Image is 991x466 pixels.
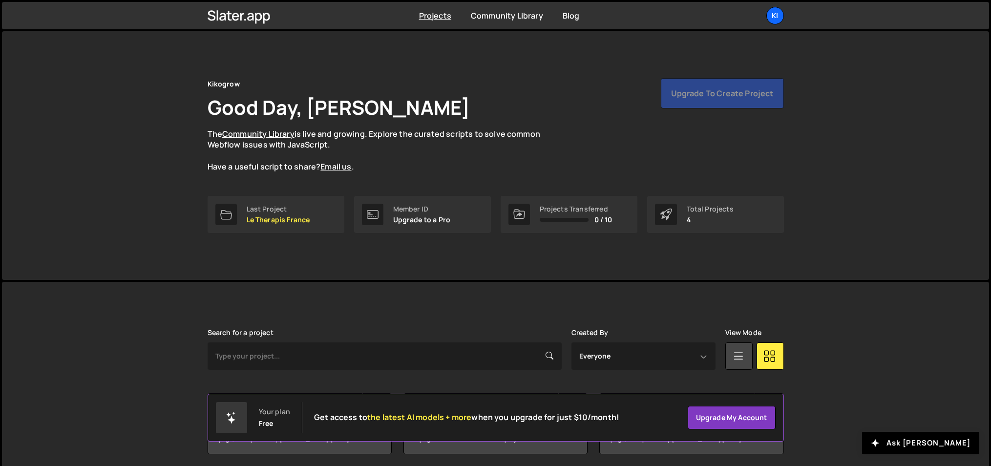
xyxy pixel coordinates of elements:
[208,78,240,90] div: Kikogrow
[367,412,471,423] span: the latest AI models + more
[563,10,580,21] a: Blog
[259,420,274,427] div: Free
[599,393,783,454] a: Su SuiFest Created by [PERSON_NAME] 1 page, last updated by [PERSON_NAME] [DATE]
[247,216,310,224] p: Le Therapis France
[259,408,290,416] div: Your plan
[594,216,612,224] span: 0 / 10
[766,7,784,24] a: Ki
[688,406,776,429] a: Upgrade my account
[862,432,979,454] button: Ask [PERSON_NAME]
[320,161,351,172] a: Email us
[687,205,734,213] div: Total Projects
[208,393,392,454] a: Le Le Therapis France Created by [PERSON_NAME] 1 page, last updated by [PERSON_NAME] [DATE]
[725,329,761,337] label: View Mode
[208,329,274,337] label: Search for a project
[571,329,609,337] label: Created By
[208,196,344,233] a: Last Project Le Therapis France
[393,205,451,213] div: Member ID
[222,128,295,139] a: Community Library
[471,10,543,21] a: Community Library
[314,413,619,422] h2: Get access to when you upgrade for just $10/month!
[403,393,588,454] a: Le Le Therapis France Created by [PERSON_NAME] No pages have been added to this project
[540,205,612,213] div: Projects Transferred
[208,128,559,172] p: The is live and growing. Explore the curated scripts to solve common Webflow issues with JavaScri...
[419,10,451,21] a: Projects
[687,216,734,224] p: 4
[208,342,562,370] input: Type your project...
[208,94,470,121] h1: Good Day, [PERSON_NAME]
[247,205,310,213] div: Last Project
[393,216,451,224] p: Upgrade to a Pro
